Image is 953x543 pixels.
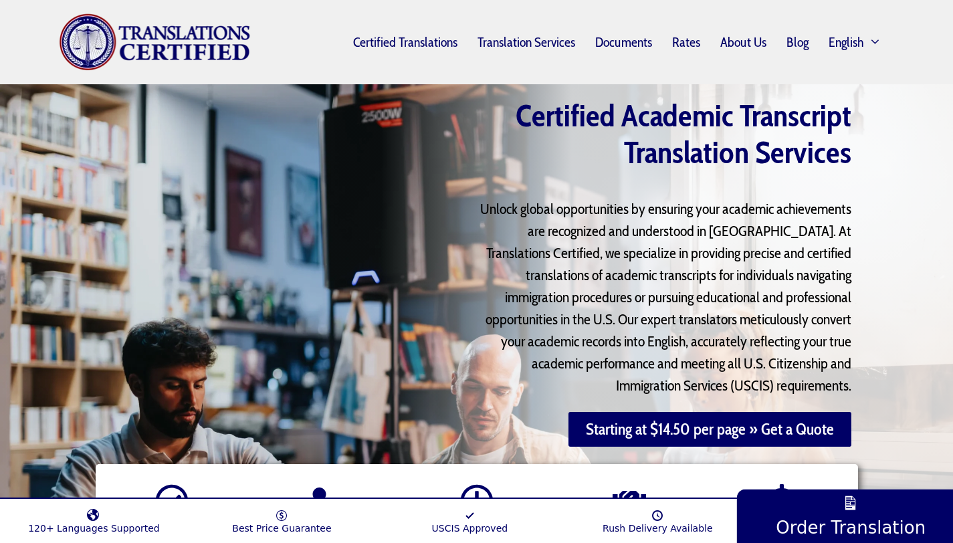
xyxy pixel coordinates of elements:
[568,412,851,447] a: Starting at $14.50 per page » Get a Quote
[564,502,752,534] a: Rush Delivery Available
[59,13,251,71] img: Translations Certified
[662,27,710,58] a: Rates
[251,25,895,59] nav: Primary
[28,523,160,534] span: 120+ Languages Supported
[829,37,864,47] span: English
[776,517,926,538] span: Order Translation
[468,98,851,171] h1: Certified Academic Transcript Translation Services
[432,523,508,534] span: USCIS Approved
[603,523,713,534] span: Rush Delivery Available
[376,502,564,534] a: USCIS Approved
[468,198,851,397] p: Unlock global opportunities by ensuring your academic achievements are recognized and understood ...
[819,25,895,59] a: English
[710,27,776,58] a: About Us
[585,27,662,58] a: Documents
[188,502,376,534] a: Best Price Guarantee
[776,27,819,58] a: Blog
[586,421,834,437] span: Starting at $14.50 per page » Get a Quote
[467,27,585,58] a: Translation Services
[232,523,331,534] span: Best Price Guarantee
[343,27,467,58] a: Certified Translations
